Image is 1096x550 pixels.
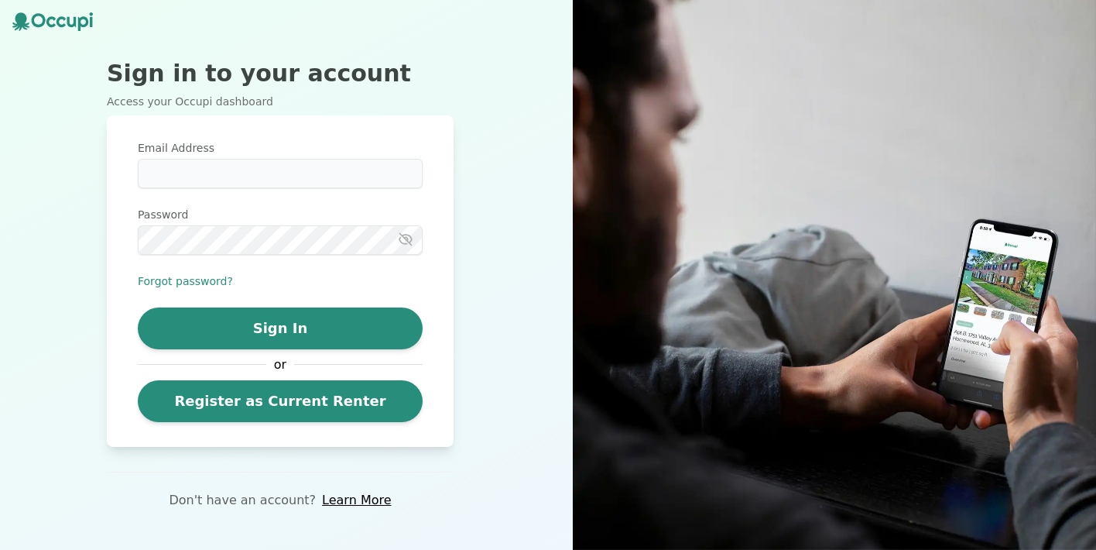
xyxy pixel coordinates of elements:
[138,308,423,349] button: Sign In
[138,140,423,156] label: Email Address
[138,380,423,422] a: Register as Current Renter
[266,356,294,374] span: or
[169,491,316,510] p: Don't have an account?
[107,60,454,88] h2: Sign in to your account
[107,94,454,109] p: Access your Occupi dashboard
[322,491,391,510] a: Learn More
[138,207,423,222] label: Password
[138,273,233,289] button: Forgot password?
